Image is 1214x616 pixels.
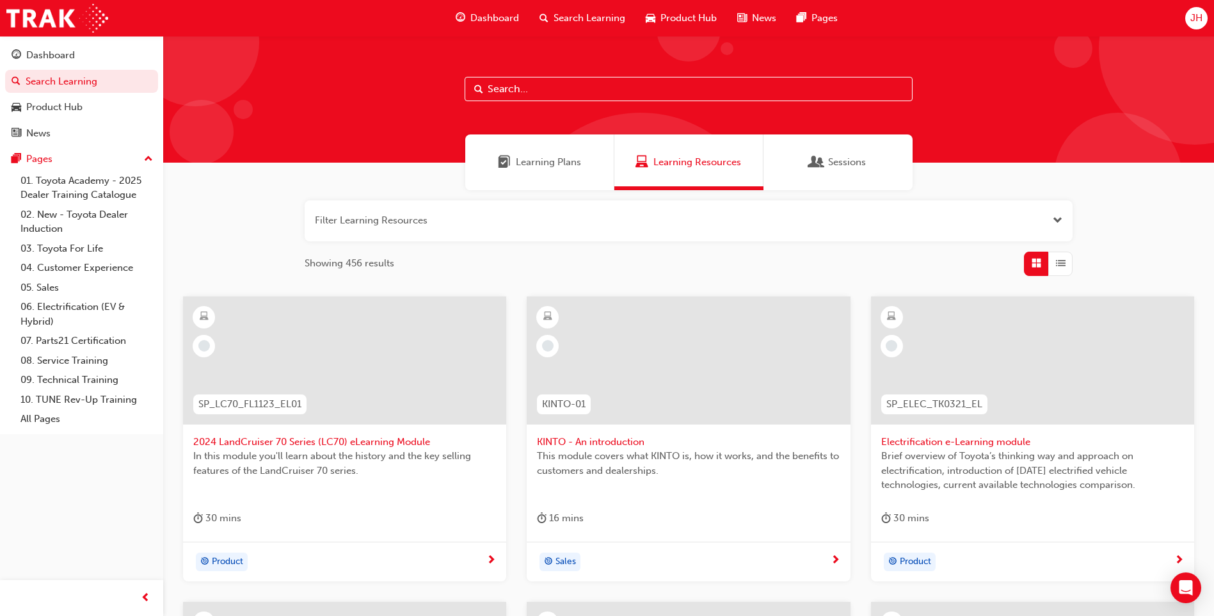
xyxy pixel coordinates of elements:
[141,590,150,606] span: prev-icon
[6,4,108,33] img: Trak
[198,397,301,412] span: SP_LC70_FL1123_EL01
[15,351,158,371] a: 08. Service Training
[193,510,203,526] span: duration-icon
[763,134,913,190] a: SessionsSessions
[797,10,806,26] span: pages-icon
[144,151,153,168] span: up-icon
[881,510,929,526] div: 30 mins
[871,296,1194,582] a: SP_ELEC_TK0321_ELElectrification e-Learning moduleBrief overview of Toyota’s thinking way and app...
[881,510,891,526] span: duration-icon
[26,152,52,166] div: Pages
[470,11,519,26] span: Dashboard
[881,449,1184,492] span: Brief overview of Toyota’s thinking way and approach on electrification, introduction of [DATE] e...
[653,155,741,170] span: Learning Resources
[811,11,838,26] span: Pages
[737,10,747,26] span: news-icon
[635,5,727,31] a: car-iconProduct Hub
[193,449,496,478] span: In this module you'll learn about the history and the key selling features of the LandCruiser 70 ...
[15,409,158,429] a: All Pages
[465,77,913,101] input: Search...
[15,390,158,410] a: 10. TUNE Rev-Up Training
[5,147,158,171] button: Pages
[26,100,83,115] div: Product Hub
[646,10,655,26] span: car-icon
[15,258,158,278] a: 04. Customer Experience
[529,5,635,31] a: search-iconSearch Learning
[198,340,210,352] span: learningRecordVerb_NONE-icon
[1056,256,1066,271] span: List
[1174,555,1184,567] span: next-icon
[12,128,21,140] span: news-icon
[193,435,496,450] span: 2024 LandCruiser 70 Series (LC70) eLearning Module
[810,155,823,170] span: Sessions
[787,5,848,31] a: pages-iconPages
[1185,7,1208,29] button: JH
[543,309,552,325] span: learningResourceType_ELEARNING-icon
[474,82,483,97] span: Search
[5,95,158,119] a: Product Hub
[498,155,511,170] span: Learning Plans
[1170,572,1201,603] div: Open Intercom Messenger
[527,296,850,582] a: KINTO-01KINTO - An introductionThis module covers what KINTO is, how it works, and the benefits t...
[5,41,158,147] button: DashboardSearch LearningProduct HubNews
[15,331,158,351] a: 07. Parts21 Certification
[1053,213,1062,228] button: Open the filter
[15,278,158,298] a: 05. Sales
[900,555,931,569] span: Product
[5,44,158,67] a: Dashboard
[727,5,787,31] a: news-iconNews
[537,449,840,478] span: This module covers what KINTO is, how it works, and the benefits to customers and dealerships.
[537,510,584,526] div: 16 mins
[15,171,158,205] a: 01. Toyota Academy - 2025 Dealer Training Catalogue
[544,554,553,571] span: target-icon
[539,10,548,26] span: search-icon
[12,102,21,113] span: car-icon
[554,11,625,26] span: Search Learning
[212,555,243,569] span: Product
[881,435,1184,450] span: Electrification e-Learning module
[1190,11,1202,26] span: JH
[15,370,158,390] a: 09. Technical Training
[831,555,840,567] span: next-icon
[752,11,776,26] span: News
[15,297,158,331] a: 06. Electrification (EV & Hybrid)
[886,340,897,352] span: learningRecordVerb_NONE-icon
[15,239,158,259] a: 03. Toyota For Life
[445,5,529,31] a: guage-iconDashboard
[12,50,21,61] span: guage-icon
[1032,256,1041,271] span: Grid
[542,340,554,352] span: learningRecordVerb_NONE-icon
[26,48,75,63] div: Dashboard
[486,555,496,567] span: next-icon
[614,134,763,190] a: Learning ResourcesLearning Resources
[465,134,614,190] a: Learning PlansLearning Plans
[660,11,717,26] span: Product Hub
[183,296,506,582] a: SP_LC70_FL1123_EL012024 LandCruiser 70 Series (LC70) eLearning ModuleIn this module you'll learn ...
[542,397,586,412] span: KINTO-01
[456,10,465,26] span: guage-icon
[5,70,158,93] a: Search Learning
[886,397,982,412] span: SP_ELEC_TK0321_EL
[888,554,897,571] span: target-icon
[305,256,394,271] span: Showing 456 results
[828,155,866,170] span: Sessions
[12,76,20,88] span: search-icon
[5,122,158,145] a: News
[516,155,581,170] span: Learning Plans
[635,155,648,170] span: Learning Resources
[12,154,21,165] span: pages-icon
[537,435,840,450] span: KINTO - An introduction
[26,126,51,141] div: News
[537,510,547,526] span: duration-icon
[555,555,576,569] span: Sales
[887,309,896,325] span: learningResourceType_ELEARNING-icon
[193,510,241,526] div: 30 mins
[200,309,209,325] span: learningResourceType_ELEARNING-icon
[200,554,209,571] span: target-icon
[15,205,158,239] a: 02. New - Toyota Dealer Induction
